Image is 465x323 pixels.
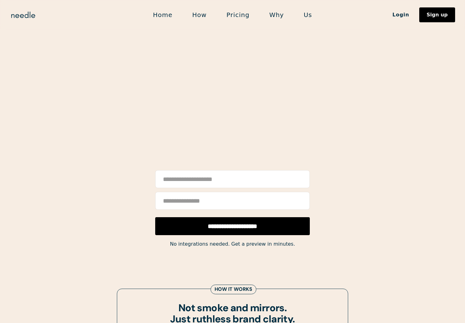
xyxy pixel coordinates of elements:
[427,12,448,17] div: Sign up
[294,8,322,21] a: Us
[215,286,252,293] div: How it works
[259,8,294,21] a: Why
[143,8,182,21] a: Home
[155,170,310,235] form: Email Form
[120,240,345,248] div: No integrations needed. Get a preview in minutes.
[182,8,217,21] a: How
[382,10,419,20] a: Login
[419,7,455,22] a: Sign up
[216,8,259,21] a: Pricing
